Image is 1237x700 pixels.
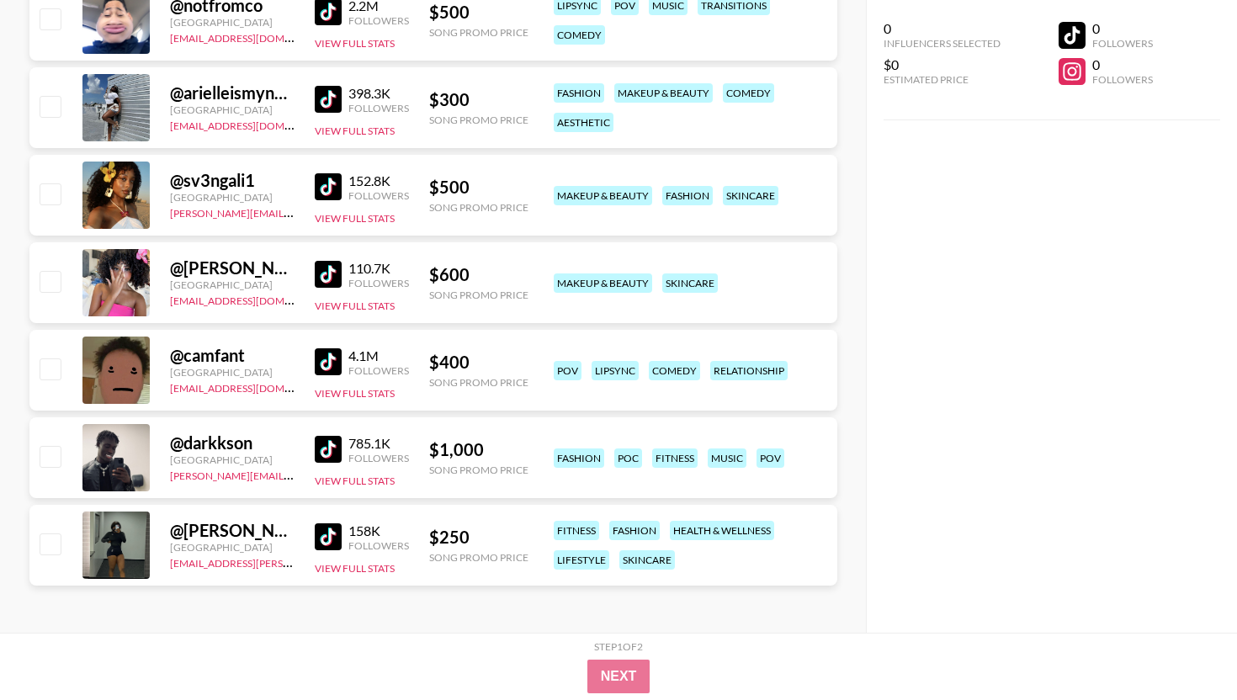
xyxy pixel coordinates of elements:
[429,464,528,476] div: Song Promo Price
[1092,73,1153,86] div: Followers
[348,347,409,364] div: 4.1M
[170,191,295,204] div: [GEOGRAPHIC_DATA]
[429,114,528,126] div: Song Promo Price
[315,348,342,375] img: TikTok
[170,520,295,541] div: @ [PERSON_NAME]
[723,83,774,103] div: comedy
[170,116,339,132] a: [EMAIL_ADDRESS][DOMAIN_NAME]
[348,277,409,289] div: Followers
[662,186,713,205] div: fashion
[429,201,528,214] div: Song Promo Price
[348,364,409,377] div: Followers
[554,273,652,293] div: makeup & beauty
[554,448,604,468] div: fashion
[652,448,698,468] div: fitness
[429,352,528,373] div: $ 400
[884,20,1001,37] div: 0
[594,640,643,653] div: Step 1 of 2
[554,361,581,380] div: pov
[884,37,1001,50] div: Influencers Selected
[592,361,639,380] div: lipsync
[170,466,419,482] a: [PERSON_NAME][EMAIL_ADDRESS][DOMAIN_NAME]
[670,521,774,540] div: health & wellness
[348,189,409,202] div: Followers
[757,448,784,468] div: pov
[315,475,395,487] button: View Full Stats
[315,300,395,312] button: View Full Stats
[429,289,528,301] div: Song Promo Price
[609,521,660,540] div: fashion
[619,550,675,570] div: skincare
[170,379,339,395] a: [EMAIL_ADDRESS][DOMAIN_NAME]
[1092,20,1153,37] div: 0
[614,448,642,468] div: poc
[429,551,528,564] div: Song Promo Price
[348,172,409,189] div: 152.8K
[1153,616,1217,680] iframe: Drift Widget Chat Controller
[1092,56,1153,73] div: 0
[348,85,409,102] div: 398.3K
[170,170,295,191] div: @ sv3ngali1
[170,541,295,554] div: [GEOGRAPHIC_DATA]
[662,273,718,293] div: skincare
[315,261,342,288] img: TikTok
[348,14,409,27] div: Followers
[170,204,419,220] a: [PERSON_NAME][EMAIL_ADDRESS][DOMAIN_NAME]
[348,539,409,552] div: Followers
[429,439,528,460] div: $ 1,000
[315,125,395,137] button: View Full Stats
[723,186,778,205] div: skincare
[315,212,395,225] button: View Full Stats
[429,2,528,23] div: $ 500
[170,366,295,379] div: [GEOGRAPHIC_DATA]
[429,527,528,548] div: $ 250
[170,82,295,103] div: @ arielleismynam3
[429,26,528,39] div: Song Promo Price
[554,25,605,45] div: comedy
[170,278,295,291] div: [GEOGRAPHIC_DATA]
[884,56,1001,73] div: $0
[315,562,395,575] button: View Full Stats
[429,89,528,110] div: $ 300
[710,361,788,380] div: relationship
[348,260,409,277] div: 110.7K
[429,264,528,285] div: $ 600
[348,452,409,464] div: Followers
[554,186,652,205] div: makeup & beauty
[170,16,295,29] div: [GEOGRAPHIC_DATA]
[884,73,1001,86] div: Estimated Price
[554,113,613,132] div: aesthetic
[315,523,342,550] img: TikTok
[554,83,604,103] div: fashion
[170,29,339,45] a: [EMAIL_ADDRESS][DOMAIN_NAME]
[429,177,528,198] div: $ 500
[708,448,746,468] div: music
[315,86,342,113] img: TikTok
[315,37,395,50] button: View Full Stats
[315,173,342,200] img: TikTok
[170,257,295,278] div: @ [PERSON_NAME].[PERSON_NAME]
[554,550,609,570] div: lifestyle
[315,436,342,463] img: TikTok
[170,453,295,466] div: [GEOGRAPHIC_DATA]
[170,103,295,116] div: [GEOGRAPHIC_DATA]
[348,522,409,539] div: 158K
[348,102,409,114] div: Followers
[170,345,295,366] div: @ camfant
[170,291,339,307] a: [EMAIL_ADDRESS][DOMAIN_NAME]
[170,554,419,570] a: [EMAIL_ADDRESS][PERSON_NAME][DOMAIN_NAME]
[1092,37,1153,50] div: Followers
[429,376,528,389] div: Song Promo Price
[554,521,599,540] div: fitness
[170,432,295,453] div: @ darkkson
[587,660,650,693] button: Next
[348,435,409,452] div: 785.1K
[315,387,395,400] button: View Full Stats
[614,83,713,103] div: makeup & beauty
[649,361,700,380] div: comedy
